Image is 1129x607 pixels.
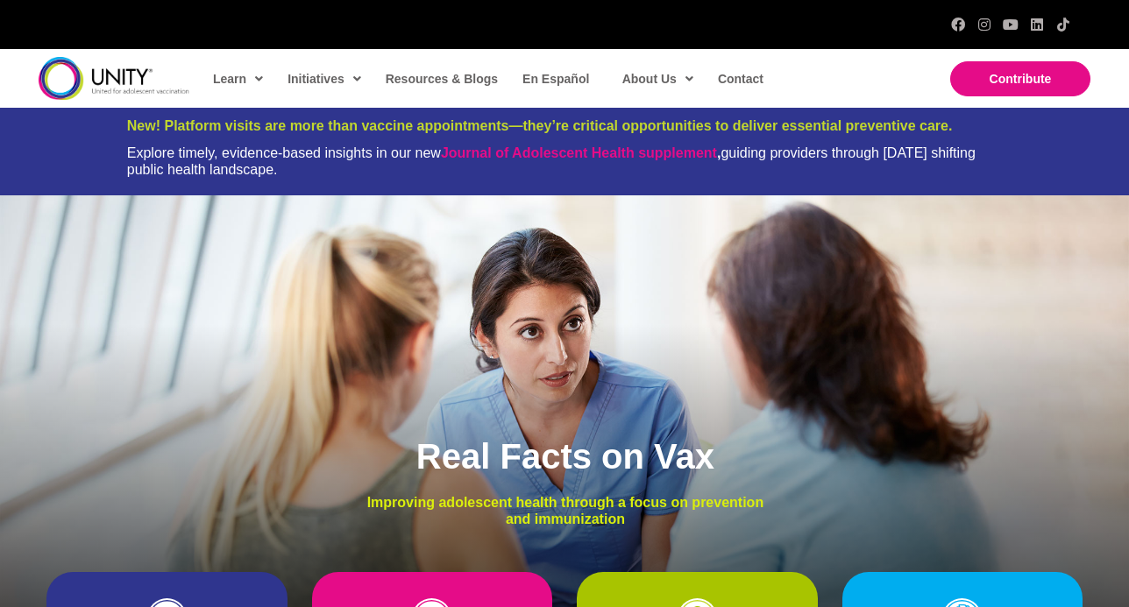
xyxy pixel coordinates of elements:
[441,145,717,160] a: Journal of Adolescent Health supplement
[1030,18,1044,32] a: LinkedIn
[39,57,189,100] img: unity-logo-dark
[416,437,714,476] span: Real Facts on Vax
[1056,18,1070,32] a: TikTok
[951,18,965,32] a: Facebook
[213,66,263,92] span: Learn
[127,145,1002,178] div: Explore timely, evidence-based insights in our new guiding providers through [DATE] shifting publ...
[1004,18,1018,32] a: YouTube
[522,72,589,86] span: En Español
[288,66,361,92] span: Initiatives
[709,59,770,99] a: Contact
[441,145,721,160] strong: ,
[127,118,953,133] span: New! Platform visits are more than vaccine appointments—they’re critical opportunities to deliver...
[514,59,596,99] a: En Español
[990,72,1052,86] span: Contribute
[977,18,991,32] a: Instagram
[354,494,778,527] p: Improving adolescent health through a focus on prevention and immunization
[377,59,505,99] a: Resources & Blogs
[950,61,1090,96] a: Contribute
[386,72,498,86] span: Resources & Blogs
[622,66,693,92] span: About Us
[614,59,700,99] a: About Us
[718,72,763,86] span: Contact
